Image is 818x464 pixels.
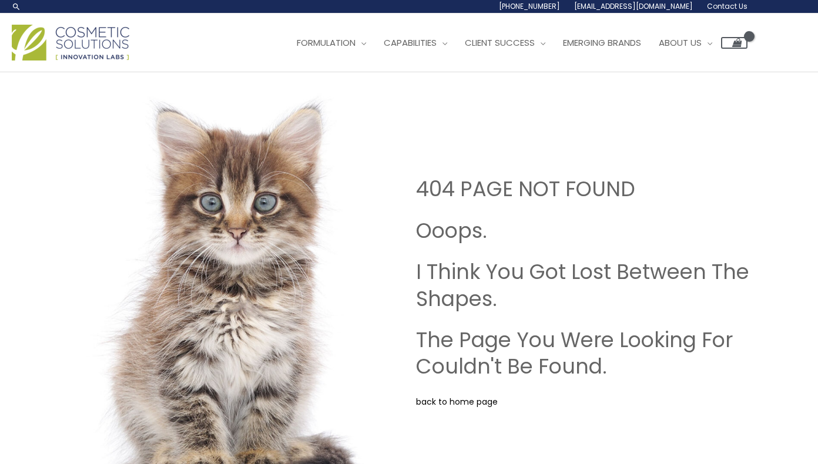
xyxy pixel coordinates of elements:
[721,37,747,49] a: View Shopping Cart, empty
[574,1,693,11] span: [EMAIL_ADDRESS][DOMAIN_NAME]
[659,36,702,49] span: About Us
[288,25,375,60] a: Formulation
[465,36,535,49] span: Client Success
[416,396,498,408] a: back to home page
[297,36,356,49] span: Formulation
[375,25,456,60] a: Capabilities
[650,25,721,60] a: About Us
[563,36,641,49] span: Emerging Brands
[416,258,759,312] h2: I Think You Got Lost Between The Shapes.
[499,1,560,11] span: [PHONE_NUMBER]
[707,1,747,11] span: Contact Us
[12,25,129,60] img: Cosmetic Solutions Logo
[12,2,21,11] a: Search icon link
[416,217,759,244] h2: Ooops.
[554,25,650,60] a: Emerging Brands
[416,174,759,203] h1: 404 PAGE NOT FOUND
[416,327,759,380] h2: The Page You Were Looking For Couldn't Be Found.
[384,36,437,49] span: Capabilities
[456,25,554,60] a: Client Success
[279,25,747,60] nav: Site Navigation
